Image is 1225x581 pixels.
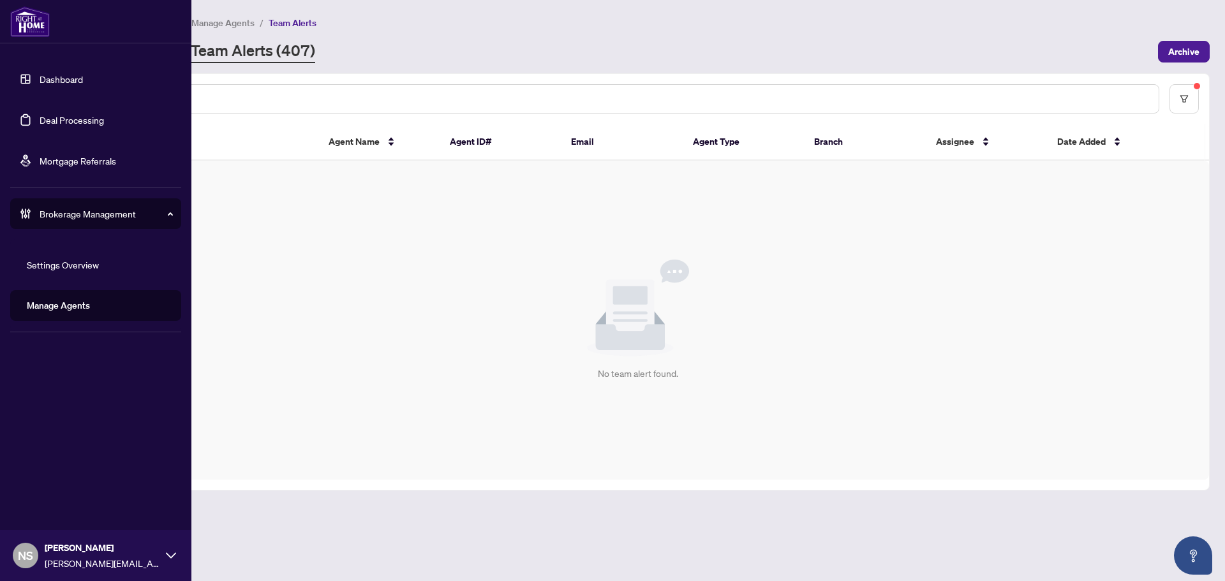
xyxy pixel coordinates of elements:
span: Archive [1168,41,1199,62]
img: Null State Icon [587,260,689,357]
a: Deal Processing [40,114,104,126]
th: Agent Name [318,124,440,161]
th: Email [561,124,682,161]
span: Agent Name [329,135,380,149]
div: No team alert found. [598,367,678,381]
button: Archive [1158,41,1210,63]
th: Agent Type [683,124,804,161]
img: logo [10,6,50,37]
span: filter [1180,94,1189,103]
span: Date Added [1057,135,1106,149]
button: Open asap [1174,536,1212,575]
th: Date Added [1047,124,1193,161]
li: / [260,15,264,30]
span: Brokerage Management [40,207,172,221]
a: Dashboard [40,73,83,85]
span: [PERSON_NAME][EMAIL_ADDRESS][DOMAIN_NAME] [45,556,160,570]
th: Agent ID# [440,124,561,161]
span: NS [18,547,33,564]
span: Assignee [936,135,974,149]
button: filter [1169,84,1199,114]
a: Mortgage Referrals [40,155,116,166]
th: Summary [115,124,318,161]
a: Settings Overview [27,259,99,270]
a: Manage Agents [27,300,90,311]
th: Assignee [926,124,1047,161]
span: Team Alerts [269,17,316,29]
th: Branch [804,124,925,161]
span: [PERSON_NAME] [45,541,160,555]
span: Manage Agents [191,17,255,29]
a: Team Alerts (407) [191,40,315,63]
